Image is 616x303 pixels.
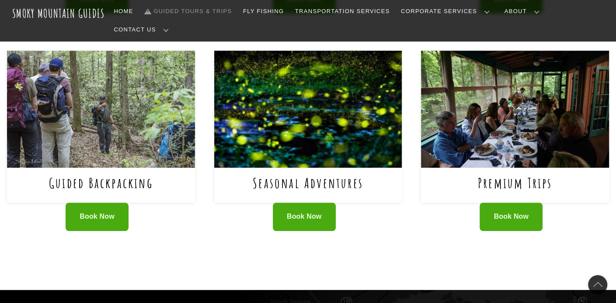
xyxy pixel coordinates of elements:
[253,174,363,192] a: Seasonal Adventures
[501,2,546,21] a: About
[421,51,609,168] img: Premium Trips
[141,2,235,21] a: Guided Tours & Trips
[111,21,176,39] a: Contact Us
[273,203,336,231] a: Book Now
[80,212,115,221] span: Book Now
[111,2,137,21] a: Home
[397,2,497,21] a: Corporate Services
[66,203,129,231] a: Book Now
[292,2,393,21] a: Transportation Services
[287,212,322,221] span: Book Now
[7,51,195,168] img: Guided Backpacking
[214,51,402,168] img: Seasonal Adventures
[12,6,105,21] a: Smoky Mountain Guides
[494,212,529,221] span: Book Now
[480,203,543,231] a: Book Now
[240,2,287,21] a: Fly Fishing
[49,174,153,192] a: Guided Backpacking
[478,174,553,192] a: Premium Trips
